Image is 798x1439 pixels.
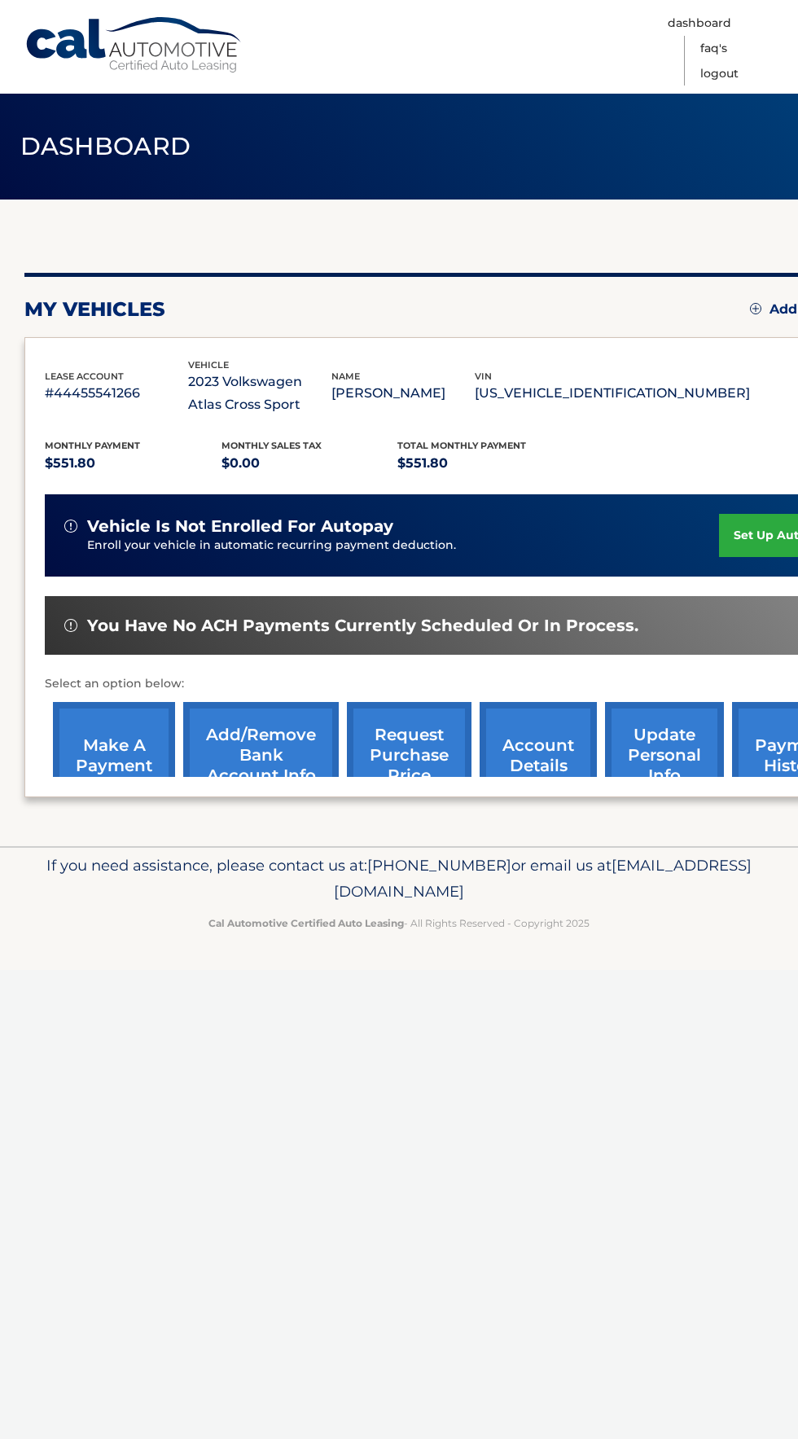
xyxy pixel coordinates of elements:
[87,537,719,555] p: Enroll your vehicle in automatic recurring payment deduction.
[221,440,322,451] span: Monthly sales Tax
[24,915,774,932] p: - All Rights Reserved - Copyright 2025
[480,702,597,809] a: account details
[45,382,188,405] p: #44455541266
[221,452,398,475] p: $0.00
[45,452,221,475] p: $551.80
[331,382,475,405] p: [PERSON_NAME]
[87,616,638,636] span: You have no ACH payments currently scheduled or in process.
[45,371,124,382] span: lease account
[45,440,140,451] span: Monthly Payment
[24,853,774,905] p: If you need assistance, please contact us at: or email us at
[668,11,731,36] a: Dashboard
[64,520,77,533] img: alert-white.svg
[188,359,229,371] span: vehicle
[397,440,526,451] span: Total Monthly Payment
[208,917,404,929] strong: Cal Automotive Certified Auto Leasing
[700,36,727,61] a: FAQ's
[24,297,165,322] h2: my vehicles
[750,303,761,314] img: add.svg
[475,382,750,405] p: [US_VEHICLE_IDENTIFICATION_NUMBER]
[53,702,175,809] a: make a payment
[24,16,244,74] a: Cal Automotive
[700,61,739,86] a: Logout
[367,856,511,875] span: [PHONE_NUMBER]
[347,702,471,809] a: request purchase price
[605,702,724,809] a: update personal info
[87,516,393,537] span: vehicle is not enrolled for autopay
[397,452,574,475] p: $551.80
[331,371,360,382] span: name
[475,371,492,382] span: vin
[188,371,331,416] p: 2023 Volkswagen Atlas Cross Sport
[183,702,339,809] a: Add/Remove bank account info
[20,131,191,161] span: Dashboard
[64,619,77,632] img: alert-white.svg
